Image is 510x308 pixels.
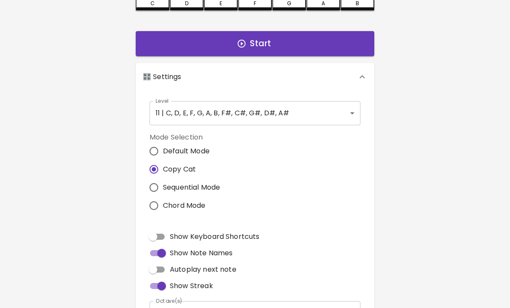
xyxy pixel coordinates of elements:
div: 🎛️ Settings [136,63,374,91]
span: Sequential Mode [163,182,220,193]
p: 🎛️ Settings [143,72,182,82]
label: Octave(s) [156,297,183,305]
span: Show Streak [170,281,213,291]
span: Copy Cat [163,164,196,175]
span: Chord Mode [163,200,206,211]
button: Start [136,31,374,56]
span: Default Mode [163,146,210,156]
span: Show Keyboard Shortcuts [170,232,259,242]
span: Show Note Names [170,248,233,258]
label: Mode Selection [150,132,227,142]
span: Autoplay next note [170,264,236,275]
label: Level [156,97,169,105]
div: 11 | C, D, E, F, G, A, B, F#, C#, G#, D#, A# [150,101,360,125]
